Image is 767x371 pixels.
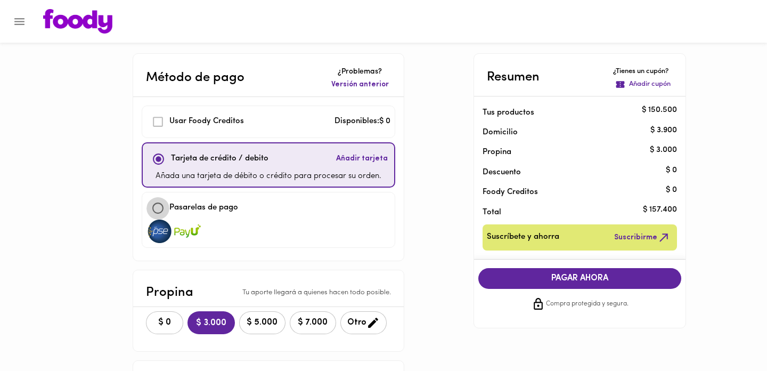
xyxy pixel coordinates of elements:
[650,144,677,156] p: $ 3.000
[347,316,380,329] span: Otro
[340,311,387,334] button: Otro
[489,273,671,284] span: PAGAR AHORA
[331,79,389,90] span: Versión anterior
[239,311,285,334] button: $ 5.000
[642,105,677,116] p: $ 150.500
[146,283,193,302] p: Propina
[613,77,673,92] button: Añadir cupón
[483,207,660,218] p: Total
[329,77,391,92] button: Versión anterior
[6,9,32,35] button: Menu
[613,67,673,77] p: ¿Tienes un cupón?
[629,79,671,90] p: Añadir cupón
[153,318,176,328] span: $ 0
[174,220,201,243] img: visa
[146,68,244,87] p: Método de pago
[336,154,388,164] span: Añadir tarjeta
[483,147,660,158] p: Propina
[169,116,244,128] p: Usar Foody Creditos
[483,187,660,198] p: Foody Creditos
[242,288,391,298] p: Tu aporte llegará a quienes hacen todo posible.
[334,148,390,171] button: Añadir tarjeta
[187,311,235,334] button: $ 3.000
[171,153,268,165] p: Tarjeta de crédito / debito
[614,231,671,244] span: Suscribirme
[297,318,329,328] span: $ 7.000
[169,202,238,214] p: Pasarelas de pago
[705,309,756,360] iframe: Messagebird Livechat Widget
[546,299,629,310] span: Compra protegida y segura.
[196,318,226,328] span: $ 3.000
[650,125,677,136] p: $ 3.900
[487,68,540,87] p: Resumen
[612,229,673,246] button: Suscribirme
[146,220,173,243] img: visa
[483,107,660,118] p: Tus productos
[329,67,391,77] p: ¿Problemas?
[246,318,279,328] span: $ 5.000
[43,9,112,34] img: logo.png
[290,311,336,334] button: $ 7.000
[487,231,559,244] span: Suscríbete y ahorra
[666,184,677,196] p: $ 0
[666,165,677,176] p: $ 0
[478,268,682,289] button: PAGAR AHORA
[483,167,521,178] p: Descuento
[146,311,183,334] button: $ 0
[334,116,390,128] p: Disponibles: $ 0
[156,171,381,183] p: Añada una tarjeta de débito o crédito para procesar su orden.
[483,127,518,138] p: Domicilio
[643,205,677,216] p: $ 157.400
